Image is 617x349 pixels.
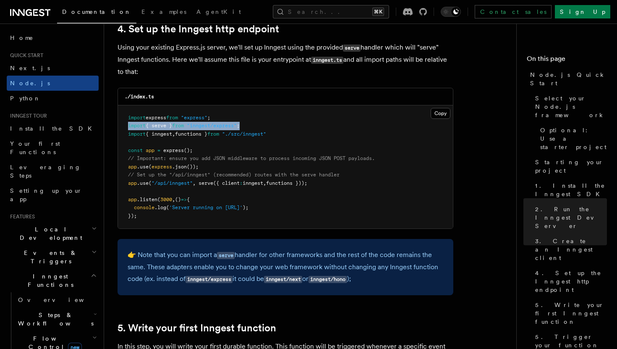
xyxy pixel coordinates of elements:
a: serve [217,251,235,259]
span: "/api/inngest" [152,180,193,186]
span: : [240,180,243,186]
span: from [207,131,219,137]
span: AgentKit [196,8,241,15]
span: from [166,115,178,121]
span: { inngest [146,131,172,137]
a: Your first Functions [7,136,99,160]
a: Examples [136,3,191,23]
span: , [193,180,196,186]
span: inngest [243,180,263,186]
code: inngest/express [186,276,233,283]
a: Setting up your app [7,183,99,207]
code: ./index.ts [125,94,154,100]
span: Node.js [10,80,50,87]
span: Your first Functions [10,140,60,155]
span: Events & Triggers [7,249,92,265]
a: Optional: Use a starter project [537,123,607,155]
a: 1. Install the Inngest SDK [532,178,607,202]
span: }); [128,213,137,219]
span: ); [243,205,248,210]
span: Install the SDK [10,125,97,132]
code: serve [343,45,361,52]
a: Node.js Quick Start [527,67,607,91]
span: import [128,123,146,129]
span: app [128,180,137,186]
span: = [157,147,160,153]
button: Search...⌘K [273,5,389,18]
span: 'Server running on [URL]' [169,205,243,210]
span: Quick start [7,52,43,59]
h4: On this page [527,54,607,67]
a: Python [7,91,99,106]
a: Next.js [7,60,99,76]
span: Optional: Use a starter project [540,126,607,151]
span: serve [199,180,213,186]
button: Events & Triggers [7,245,99,269]
a: Leveraging Steps [7,160,99,183]
span: , [263,180,266,186]
span: Node.js Quick Start [530,71,607,87]
span: 2. Run the Inngest Dev Server [535,205,607,230]
a: 4. Set up the Inngest http endpoint [118,23,279,35]
span: 3000 [160,197,172,202]
code: serve [217,252,235,259]
span: Features [7,213,35,220]
button: Inngest Functions [7,269,99,292]
span: .use [137,164,149,170]
span: const [128,147,143,153]
span: ; [207,115,210,121]
a: Documentation [57,3,136,24]
code: inngest/next [264,276,302,283]
span: { serve } [146,123,172,129]
span: , [172,131,175,137]
span: ; [237,123,240,129]
a: 2. Run the Inngest Dev Server [532,202,607,234]
span: Starting your project [535,158,607,175]
code: inngest/hono [308,276,347,283]
span: => [181,197,187,202]
a: 4. Set up the Inngest http endpoint [532,265,607,297]
a: Sign Up [555,5,610,18]
span: "express" [181,115,207,121]
span: ( [149,164,152,170]
p: 👉 Note that you can import a handler for other frameworks and the rest of the code remains the sa... [128,249,443,285]
span: Overview [18,297,105,303]
span: Local Development [7,225,92,242]
span: .log [154,205,166,210]
span: console [134,205,154,210]
span: ( [166,205,169,210]
button: Copy [431,108,450,119]
span: .listen [137,197,157,202]
span: app [146,147,154,153]
a: 3. Create an Inngest client [532,234,607,265]
a: AgentKit [191,3,246,23]
button: Steps & Workflows [15,307,99,331]
span: , [172,197,175,202]
span: // Important: ensure you add JSON middleware to process incoming JSON POST payloads. [128,155,375,161]
span: import [128,131,146,137]
span: 5. Write your first Inngest function [535,301,607,326]
span: app [128,164,137,170]
span: express [152,164,172,170]
span: Documentation [62,8,131,15]
span: 4. Set up the Inngest http endpoint [535,269,607,294]
span: express [163,147,184,153]
span: 1. Install the Inngest SDK [535,181,607,198]
span: from [172,123,184,129]
span: express [146,115,166,121]
span: .use [137,180,149,186]
span: ({ client [213,180,240,186]
button: Toggle dark mode [441,7,461,17]
span: Setting up your app [10,187,82,202]
span: Inngest tour [7,113,47,119]
span: { [187,197,190,202]
span: ( [149,180,152,186]
span: Select your Node.js framework [535,94,607,119]
span: Leveraging Steps [10,164,81,179]
span: ( [157,197,160,202]
span: functions } [175,131,207,137]
a: Home [7,30,99,45]
span: "./src/inngest" [222,131,266,137]
span: // Set up the "/api/inngest" (recommended) routes with the serve handler [128,172,340,178]
span: 3. Create an Inngest client [535,237,607,262]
